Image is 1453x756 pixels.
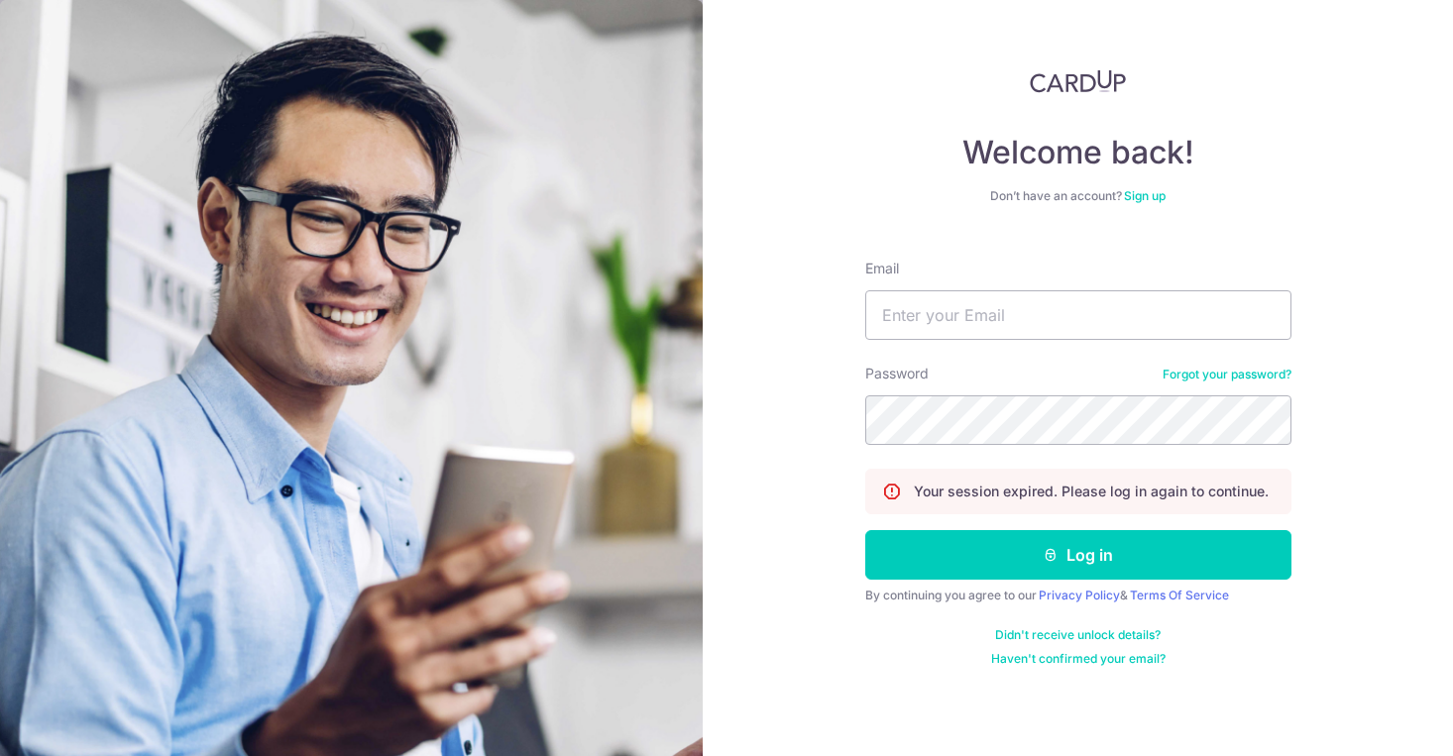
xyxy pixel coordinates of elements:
[1130,588,1229,602] a: Terms Of Service
[991,651,1166,667] a: Haven't confirmed your email?
[1124,188,1166,203] a: Sign up
[865,530,1291,580] button: Log in
[865,364,929,383] label: Password
[865,188,1291,204] div: Don’t have an account?
[1030,69,1127,93] img: CardUp Logo
[865,588,1291,603] div: By continuing you agree to our &
[865,259,899,278] label: Email
[1163,367,1291,382] a: Forgot your password?
[1039,588,1120,602] a: Privacy Policy
[914,482,1269,501] p: Your session expired. Please log in again to continue.
[865,133,1291,172] h4: Welcome back!
[865,290,1291,340] input: Enter your Email
[995,627,1161,643] a: Didn't receive unlock details?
